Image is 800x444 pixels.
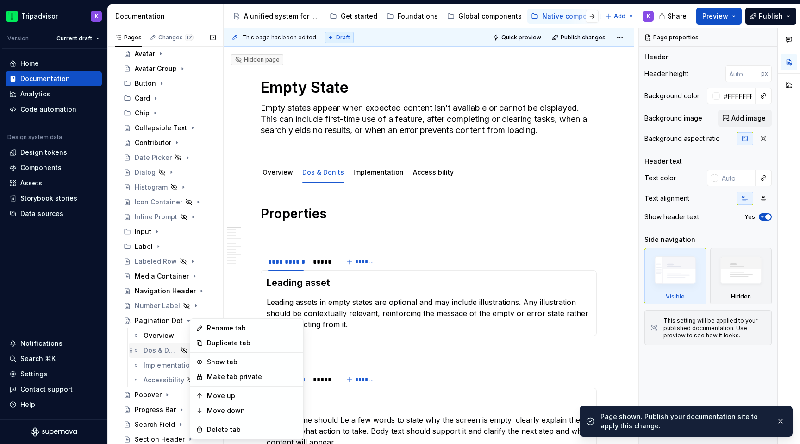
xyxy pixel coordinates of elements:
div: Rename tab [207,323,298,333]
div: Move up [207,391,298,400]
div: Make tab private [207,372,298,381]
div: Page shown. Publish your documentation site to apply this change. [600,412,769,431]
div: Move down [207,406,298,415]
div: Show tab [207,357,298,367]
div: Delete tab [207,425,298,434]
div: Duplicate tab [207,338,298,348]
